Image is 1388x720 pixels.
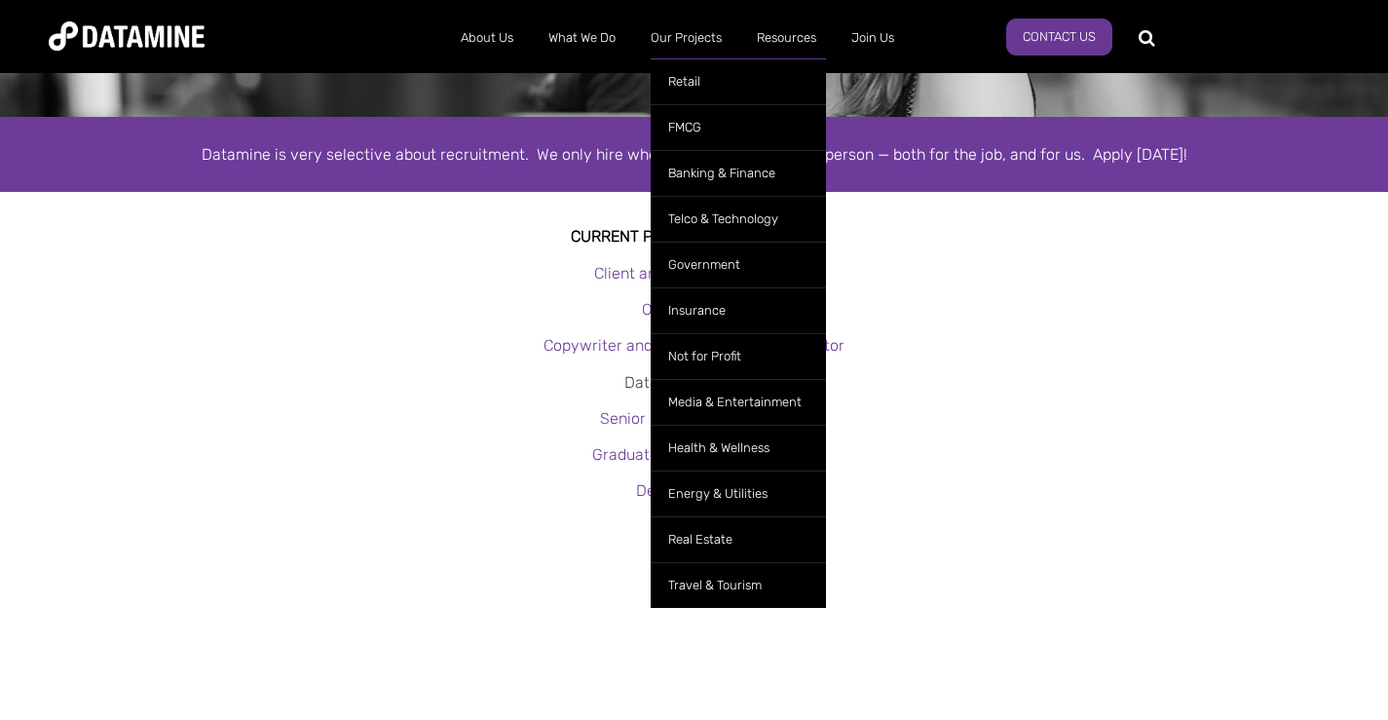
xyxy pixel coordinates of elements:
[139,141,1250,168] div: Datamine is very selective about recruitment. We only hire when we've found the right person — bo...
[1006,19,1112,56] a: Contact Us
[531,13,633,63] a: What We Do
[592,445,797,464] a: Graduate Data Ops/Engineer
[739,13,834,63] a: Resources
[443,13,531,63] a: About Us
[651,287,826,333] a: Insurance
[651,104,826,150] a: FMCG
[633,13,739,63] a: Our Projects
[642,300,747,319] a: Office Manager
[651,425,826,471] a: Health & Wellness
[49,21,205,51] img: Datamine
[651,562,826,608] a: Travel & Tourism
[651,379,826,425] a: Media & Entertainment
[636,481,753,500] a: Delivery Enabler
[571,227,818,246] strong: Current Positions at datamine
[651,150,826,196] a: Banking & Finance
[651,471,826,516] a: Energy & Utilities
[651,333,826,379] a: Not for Profit
[594,264,794,283] a: Client and Delivery Manager
[834,13,912,63] a: Join Us
[651,242,826,287] a: Government
[544,336,844,355] a: Copywriter and Marketing Content Creator
[624,373,764,392] a: Data and AI Analyst
[651,196,826,242] a: Telco & Technology
[600,409,789,428] a: Senior Data and AI Analyst
[651,516,826,562] a: Real Estate
[651,58,826,104] a: Retail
